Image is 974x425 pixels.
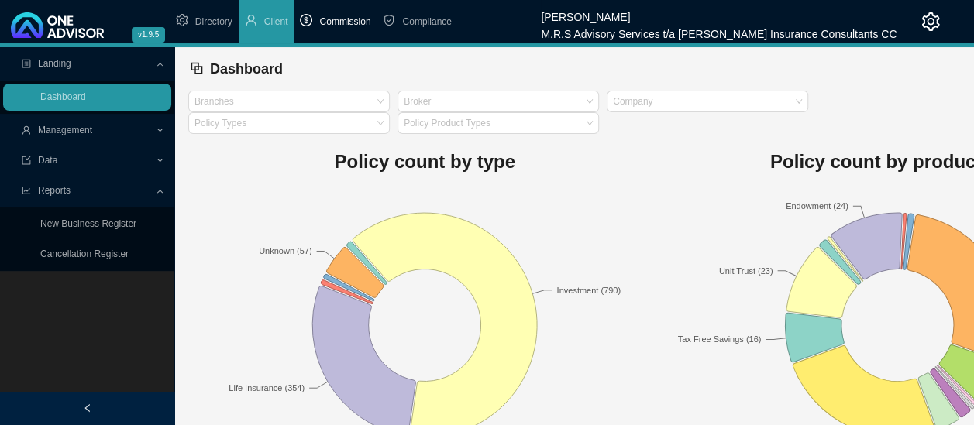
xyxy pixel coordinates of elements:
span: Client [264,16,288,27]
span: dollar [300,14,312,26]
span: Management [38,125,92,135]
span: safety [383,14,395,26]
text: Life Insurance (354) [229,383,305,392]
text: Unknown (57) [259,247,311,256]
span: Directory [195,16,232,27]
span: Compliance [402,16,451,27]
span: setting [921,12,940,31]
text: Investment (790) [557,286,621,295]
a: Dashboard [40,91,86,102]
span: Reports [38,185,71,196]
h1: Policy count by type [188,146,661,177]
text: Endowment (24) [786,201,848,211]
span: Data [38,155,57,166]
div: M.R.S Advisory Services t/a [PERSON_NAME] Insurance Consultants CC [541,21,897,38]
span: Landing [38,58,71,69]
span: Commission [319,16,370,27]
span: user [22,125,31,135]
span: profile [22,59,31,68]
span: v1.9.5 [132,27,165,43]
text: Tax Free Savings (16) [678,335,762,344]
a: Cancellation Register [40,248,129,259]
span: Dashboard [210,61,283,77]
text: Unit Trust (23) [719,266,773,276]
span: user [245,14,257,26]
span: left [83,403,92,413]
img: 2df55531c6924b55f21c4cf5d4484680-logo-light.svg [11,12,104,38]
span: line-chart [22,186,31,195]
span: setting [176,14,188,26]
span: block [190,61,204,75]
a: New Business Register [40,218,136,229]
div: [PERSON_NAME] [541,4,897,21]
span: import [22,156,31,165]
